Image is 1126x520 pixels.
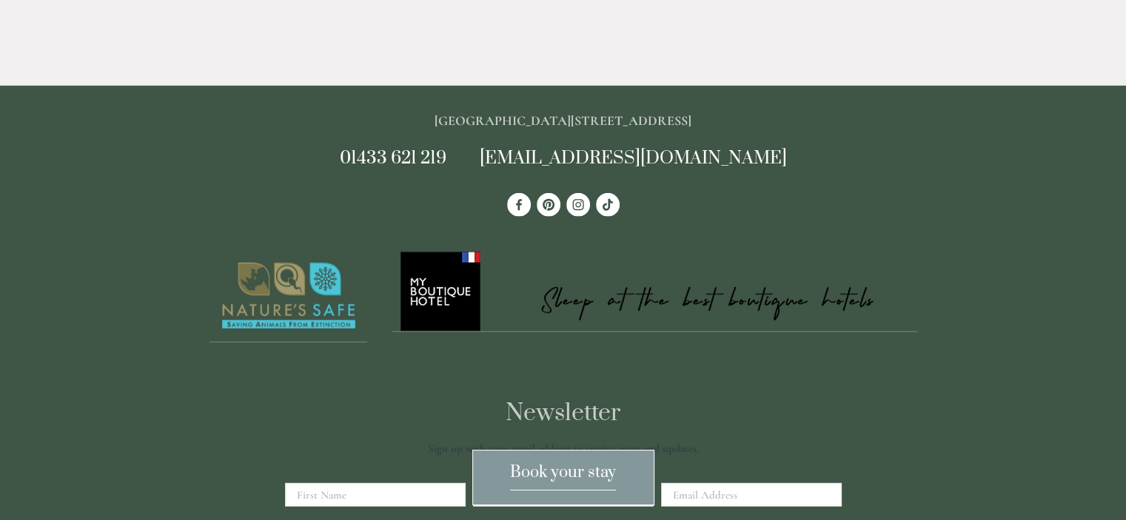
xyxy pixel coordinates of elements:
[480,147,787,169] a: [EMAIL_ADDRESS][DOMAIN_NAME]
[290,400,837,427] h2: Newsletter
[210,109,917,132] p: [GEOGRAPHIC_DATA][STREET_ADDRESS]
[392,249,917,331] img: My Boutique Hotel - Logo
[210,249,368,342] img: Nature's Safe - Logo
[472,450,654,505] a: Book your stay
[537,193,560,217] a: Pinterest
[566,193,590,217] a: Instagram
[596,193,620,217] a: TikTok
[510,462,616,490] span: Book your stay
[290,439,837,457] p: Sign up with your email address to receive news and updates.
[507,193,531,217] a: Losehill House Hotel & Spa
[340,147,446,169] a: 01433 621 219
